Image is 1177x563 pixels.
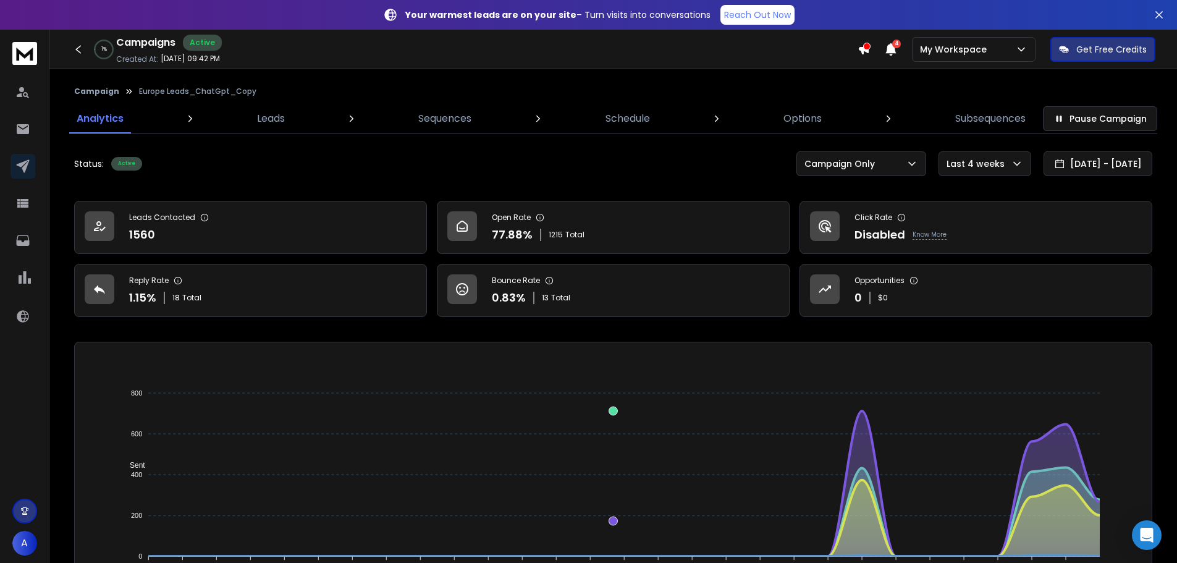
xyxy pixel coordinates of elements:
div: Active [183,35,222,51]
button: Get Free Credits [1050,37,1155,62]
p: 77.88 % [492,226,533,243]
span: 1215 [549,230,563,240]
p: Schedule [605,111,650,126]
button: Campaign [74,87,119,96]
a: Leads [250,104,292,133]
span: Total [565,230,584,240]
strong: Your warmest leads are on your site [405,9,576,21]
p: $ 0 [878,293,888,303]
p: Click Rate [854,213,892,222]
a: Bounce Rate0.83%13Total [437,264,790,317]
p: Status: [74,158,104,170]
p: Reply Rate [129,276,169,286]
p: Get Free Credits [1076,43,1147,56]
p: Know More [913,230,947,240]
tspan: 0 [138,552,142,560]
p: Bounce Rate [492,276,540,286]
span: 4 [892,40,901,48]
p: Reach Out Now [724,9,791,21]
p: 1 % [101,46,107,53]
a: Reach Out Now [720,5,795,25]
button: Pause Campaign [1043,106,1157,131]
a: Analytics [69,104,131,133]
p: Open Rate [492,213,531,222]
p: – Turn visits into conversations [405,9,711,21]
span: Total [182,293,201,303]
p: Europe Leads_ChatGpt_Copy [139,87,256,96]
p: Leads Contacted [129,213,195,222]
a: Options [776,104,829,133]
p: Disabled [854,226,905,243]
a: Subsequences [948,104,1033,133]
div: Open Intercom Messenger [1132,520,1162,550]
a: Reply Rate1.15%18Total [74,264,427,317]
p: Options [783,111,822,126]
button: A [12,531,37,556]
img: logo [12,42,37,65]
p: Subsequences [955,111,1026,126]
a: Opportunities0$0 [799,264,1152,317]
p: 1.15 % [129,289,156,307]
tspan: 600 [131,430,142,438]
a: Schedule [598,104,657,133]
h1: Campaigns [116,35,175,50]
span: Sent [120,461,145,470]
p: 0.83 % [492,289,526,307]
p: Last 4 weeks [947,158,1010,170]
tspan: 200 [131,512,142,519]
a: Leads Contacted1560 [74,201,427,254]
p: [DATE] 09:42 PM [161,54,220,64]
div: Active [111,157,142,171]
p: Analytics [77,111,124,126]
p: Sequences [418,111,471,126]
a: Sequences [411,104,479,133]
p: 1560 [129,226,155,243]
p: My Workspace [920,43,992,56]
tspan: 800 [131,389,142,397]
p: Created At: [116,54,158,64]
span: Total [551,293,570,303]
p: Campaign Only [804,158,880,170]
p: 0 [854,289,862,307]
a: Click RateDisabledKnow More [799,201,1152,254]
button: [DATE] - [DATE] [1044,151,1152,176]
p: Opportunities [854,276,905,286]
tspan: 400 [131,471,142,478]
p: Leads [257,111,285,126]
span: 18 [172,293,180,303]
span: 13 [542,293,549,303]
a: Open Rate77.88%1215Total [437,201,790,254]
